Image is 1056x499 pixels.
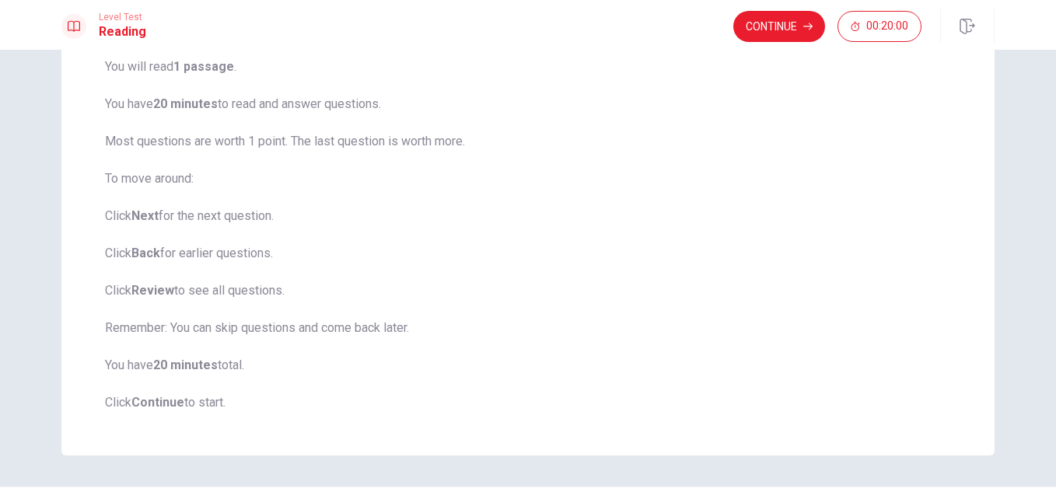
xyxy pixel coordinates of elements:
b: Next [131,208,159,223]
b: Review [131,283,174,298]
b: 1 passage [173,59,234,74]
b: 20 minutes [153,96,218,111]
button: 00:20:00 [837,11,921,42]
span: You will read . You have to read and answer questions. Most questions are worth 1 point. The last... [105,58,951,412]
button: Continue [733,11,825,42]
span: Level Test [99,12,146,23]
b: Continue [131,395,184,410]
b: 20 minutes [153,358,218,372]
span: 00:20:00 [866,20,908,33]
h1: Reading [99,23,146,41]
b: Back [131,246,160,260]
